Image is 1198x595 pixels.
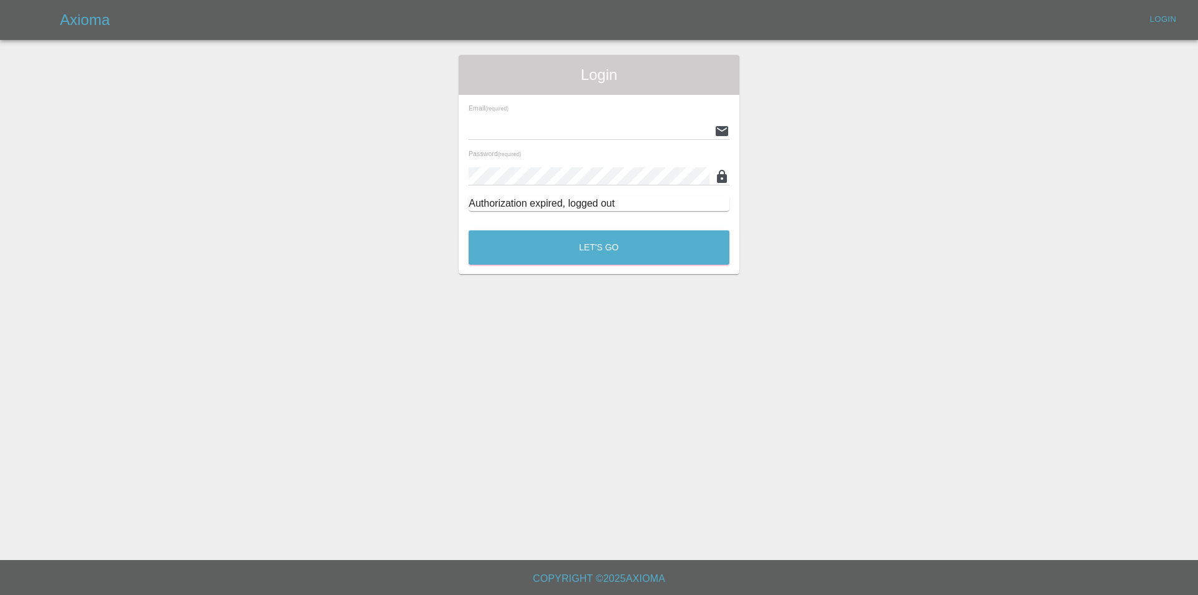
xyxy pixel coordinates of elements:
span: Login [469,65,729,85]
h6: Copyright © 2025 Axioma [10,570,1188,588]
h5: Axioma [60,10,110,30]
button: Let's Go [469,230,729,265]
span: Password [469,150,521,157]
div: Authorization expired, logged out [469,196,729,211]
span: Email [469,104,509,112]
a: Login [1143,10,1183,29]
small: (required) [498,152,521,157]
small: (required) [485,106,509,112]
